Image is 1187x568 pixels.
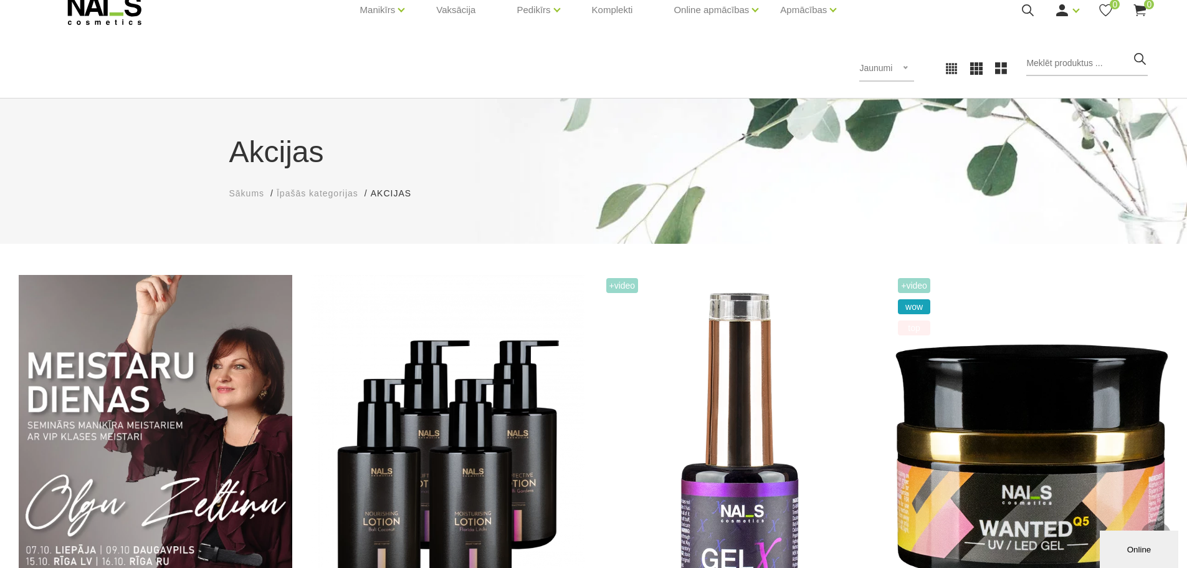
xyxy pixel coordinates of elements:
[859,63,892,73] span: Jaunumi
[1026,51,1148,76] input: Meklēt produktus ...
[371,187,424,200] li: Akcijas
[229,187,265,200] a: Sākums
[898,278,930,293] span: +Video
[898,299,930,314] span: wow
[606,278,639,293] span: +Video
[1098,2,1113,18] a: 0
[229,188,265,198] span: Sākums
[898,320,930,335] span: top
[277,187,358,200] a: Īpašās kategorijas
[229,130,958,175] h1: Akcijas
[277,188,358,198] span: Īpašās kategorijas
[1132,2,1148,18] a: 0
[1100,528,1181,568] iframe: chat widget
